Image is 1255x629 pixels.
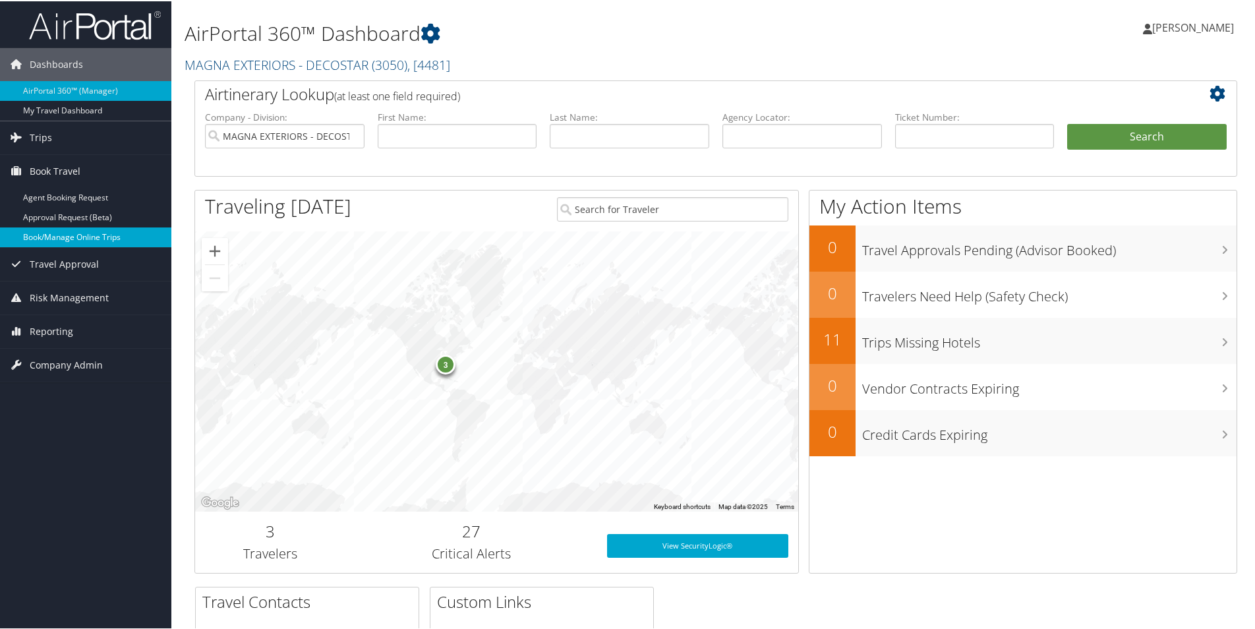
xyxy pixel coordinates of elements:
span: ( 3050 ) [372,55,407,73]
button: Zoom in [202,237,228,263]
a: 0Travelers Need Help (Safety Check) [809,270,1237,316]
span: (at least one field required) [334,88,460,102]
span: Book Travel [30,154,80,187]
h2: Custom Links [437,589,653,612]
h2: 27 [356,519,587,541]
h2: 0 [809,281,856,303]
h3: Travelers [205,543,336,562]
label: First Name: [378,109,537,123]
h3: Critical Alerts [356,543,587,562]
span: [PERSON_NAME] [1152,19,1234,34]
h2: 0 [809,373,856,396]
span: Trips [30,120,52,153]
h2: 3 [205,519,336,541]
span: Reporting [30,314,73,347]
span: , [ 4481 ] [407,55,450,73]
button: Zoom out [202,264,228,290]
h2: Travel Contacts [202,589,419,612]
a: [PERSON_NAME] [1143,7,1247,46]
img: Google [198,493,242,510]
label: Company - Division: [205,109,365,123]
h2: 11 [809,327,856,349]
a: Open this area in Google Maps (opens a new window) [198,493,242,510]
label: Ticket Number: [895,109,1055,123]
a: View SecurityLogic® [607,533,788,556]
h3: Trips Missing Hotels [862,326,1237,351]
span: Dashboards [30,47,83,80]
h3: Credit Cards Expiring [862,418,1237,443]
a: Terms (opens in new tab) [776,502,794,509]
img: airportal-logo.png [29,9,161,40]
span: Company Admin [30,347,103,380]
h2: Airtinerary Lookup [205,82,1140,104]
h3: Travel Approvals Pending (Advisor Booked) [862,233,1237,258]
div: 3 [436,353,455,373]
a: 0Vendor Contracts Expiring [809,363,1237,409]
h1: My Action Items [809,191,1237,219]
h2: 0 [809,235,856,257]
span: Map data ©2025 [718,502,768,509]
a: MAGNA EXTERIORS - DECOSTAR [185,55,450,73]
a: 0Travel Approvals Pending (Advisor Booked) [809,224,1237,270]
h2: 0 [809,419,856,442]
h3: Travelers Need Help (Safety Check) [862,280,1237,305]
input: Search for Traveler [557,196,788,220]
h1: AirPortal 360™ Dashboard [185,18,893,46]
h3: Vendor Contracts Expiring [862,372,1237,397]
a: 11Trips Missing Hotels [809,316,1237,363]
span: Travel Approval [30,247,99,280]
a: 0Credit Cards Expiring [809,409,1237,455]
label: Last Name: [550,109,709,123]
button: Keyboard shortcuts [654,501,711,510]
label: Agency Locator: [722,109,882,123]
span: Risk Management [30,280,109,313]
h1: Traveling [DATE] [205,191,351,219]
button: Search [1067,123,1227,149]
